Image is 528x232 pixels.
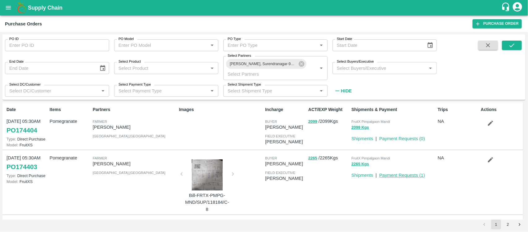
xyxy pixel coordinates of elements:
label: Start Date [337,37,352,42]
div: customer-support [501,2,512,13]
p: Actions [481,106,522,113]
div: | [373,133,377,142]
p: / 2099 Kgs [308,118,349,125]
div: Purchase Orders [5,20,42,28]
span: FruitX Pimpalgaon Mandi [351,156,390,160]
span: Type: [6,137,16,141]
p: Bill-FRTX-PMPG-MND/SUP/118184/C-8 [184,192,230,213]
div: | [373,169,377,179]
button: 2265 [308,155,317,162]
button: Open [317,64,325,72]
p: [PERSON_NAME] [265,175,306,182]
button: open drawer [1,1,15,15]
img: logo [15,2,28,14]
p: [DATE] 05:30AM [6,118,47,125]
p: [PERSON_NAME] [93,160,177,167]
p: [PERSON_NAME] [265,124,306,131]
button: Open [317,87,325,95]
span: buyer [265,120,277,123]
input: Select Product [116,64,206,72]
input: End Date [5,62,94,74]
p: [PERSON_NAME] [93,124,177,131]
p: NA [438,118,478,125]
button: 2265 Kgs [351,161,369,168]
p: / 2265 Kgs [308,154,349,162]
p: [DATE] 05:30AM [6,219,47,226]
span: Model: [6,179,18,184]
p: FruitXS [6,179,47,185]
a: Purchase Order [473,19,522,28]
span: Model: [6,143,18,147]
div: [PERSON_NAME], Surendranagar-9099142790 [226,59,307,69]
span: FruitX Pimpalgaon Mandi [351,120,390,123]
input: Select Buyers/Executive [334,64,425,72]
p: Incharge [265,106,306,113]
button: Go to next page [515,220,525,230]
p: Pomegranate [49,118,90,125]
a: Shipments [351,136,373,141]
input: Enter PO ID [5,39,109,51]
div: account of current user [512,1,523,14]
span: field executive [265,171,295,175]
span: [GEOGRAPHIC_DATA] , [GEOGRAPHIC_DATA] [93,171,165,175]
p: / 2334 Kgs [308,219,349,226]
a: PO174403 [6,161,37,172]
a: Payment Requests (0) [379,136,425,141]
label: PO Model [118,37,134,42]
p: Pomegranate [49,154,90,161]
button: 2099 Kgs [351,124,369,131]
input: Select Payment Type [116,87,198,95]
a: Payment Requests (1) [379,173,425,178]
p: NA [438,154,478,161]
label: PO ID [9,37,19,42]
input: Select Shipment Type [225,87,316,95]
b: Supply Chain [28,5,62,11]
button: Open [427,64,435,72]
label: Select DC/Customer [9,82,41,87]
label: Select Payment Type [118,82,151,87]
p: ACT/EXP Weight [308,106,349,113]
label: Select Product [118,59,141,64]
label: Select Buyers/Executive [337,59,374,64]
p: Date [6,106,47,113]
input: Select Partners [225,70,307,78]
a: PO174404 [6,125,37,136]
span: Farmer [93,156,107,160]
label: PO Type [228,37,241,42]
button: Choose date [424,39,436,51]
button: Open [317,41,325,49]
p: Trips [438,106,478,113]
button: Open [208,87,216,95]
p: FruitXS [6,142,47,148]
label: End Date [9,59,24,64]
button: Open [208,41,216,49]
p: Items [49,106,90,113]
p: Shipments & Payment [351,106,435,113]
strong: Hide [341,88,352,93]
input: Enter PO Model [116,41,198,49]
nav: pagination navigation [479,220,526,230]
input: Enter PO Type [225,41,307,49]
button: 2099 [308,118,317,125]
label: Select Shipment Type [228,82,261,87]
p: Direct Purchase [6,136,47,142]
p: Pomegranate [49,219,90,226]
p: Partners [93,106,177,113]
span: Farmer [93,120,107,123]
p: [PERSON_NAME] [265,160,306,167]
button: Go to page 2 [503,220,513,230]
span: field executive [265,134,295,138]
a: Supply Chain [28,3,501,12]
span: Type: [6,173,16,178]
a: Shipments [351,173,373,178]
label: Select Partners [228,53,251,58]
button: Open [208,64,216,72]
button: Hide [333,86,354,96]
input: Start Date [333,39,422,51]
p: [DATE] 05:30AM [6,154,47,161]
input: Select DC/Customer [7,87,97,95]
span: [PERSON_NAME], Surendranagar-9099142790 [226,61,300,67]
span: buyer [265,156,277,160]
p: NA [438,219,478,226]
button: Open [99,87,107,95]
